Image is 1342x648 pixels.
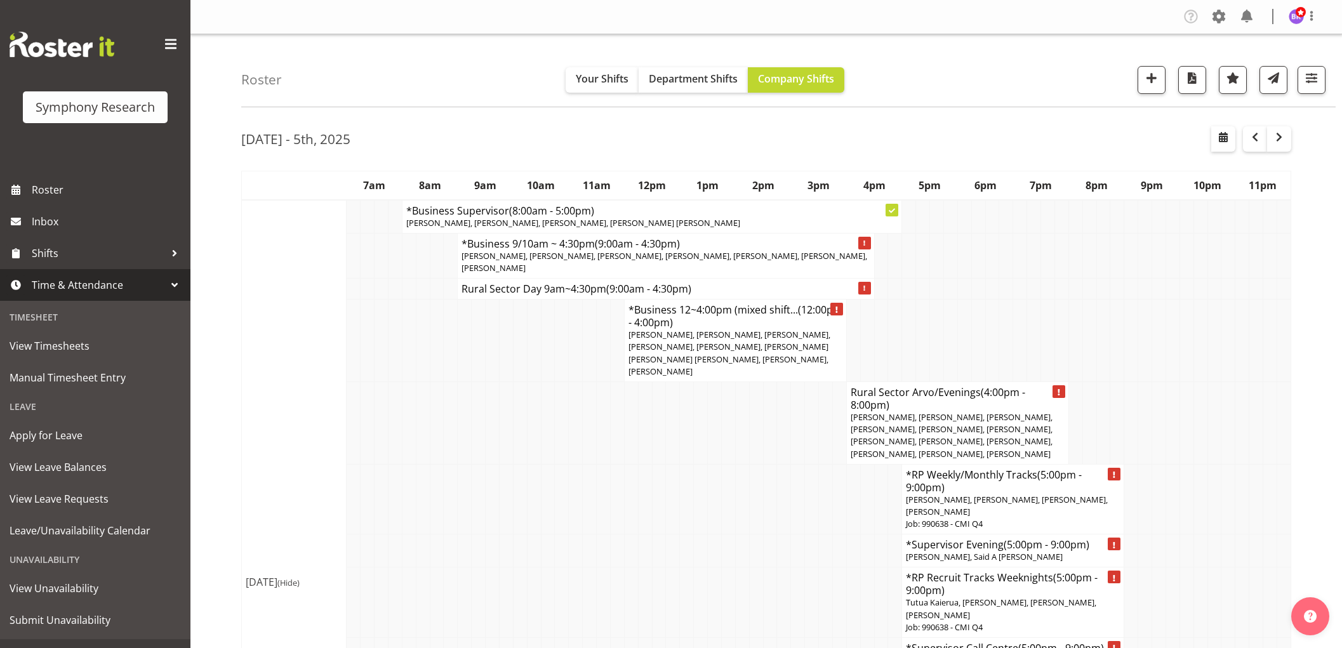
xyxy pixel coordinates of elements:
button: Company Shifts [748,67,844,93]
span: View Leave Requests [10,489,181,508]
span: (4:00pm - 8:00pm) [851,385,1025,412]
span: View Unavailability [10,579,181,598]
th: 7am [347,171,402,200]
button: Highlight an important date within the roster. [1219,66,1247,94]
a: View Unavailability [3,572,187,604]
span: Company Shifts [758,72,834,86]
span: [PERSON_NAME], [PERSON_NAME], [PERSON_NAME], [PERSON_NAME] [PERSON_NAME] [406,217,740,228]
span: Department Shifts [649,72,738,86]
th: 9pm [1124,171,1180,200]
th: 10am [513,171,569,200]
span: Tutua Kaierua, [PERSON_NAME], [PERSON_NAME], [PERSON_NAME] [906,597,1096,620]
span: [PERSON_NAME], [PERSON_NAME], [PERSON_NAME], [PERSON_NAME], [PERSON_NAME], [PERSON_NAME], [PERSON... [851,411,1053,460]
span: (5:00pm - 9:00pm) [1004,538,1089,552]
h4: Roster [241,72,282,87]
span: Apply for Leave [10,426,181,445]
span: (12:00pm - 4:00pm) [628,303,842,329]
span: [PERSON_NAME], [PERSON_NAME], [PERSON_NAME], [PERSON_NAME] [906,494,1108,517]
span: Submit Unavailability [10,611,181,630]
a: View Leave Balances [3,451,187,483]
th: 12pm [624,171,680,200]
th: 11am [569,171,625,200]
button: Download a PDF of the roster according to the set date range. [1178,66,1206,94]
th: 2pm [735,171,791,200]
button: Filter Shifts [1298,66,1325,94]
th: 5pm [902,171,958,200]
th: 8pm [1068,171,1124,200]
div: Symphony Research [36,98,155,117]
span: Your Shifts [576,72,628,86]
h4: Rural Sector Day 9am~4:30pm [462,282,870,295]
span: (5:00pm - 9:00pm) [906,468,1082,494]
button: Department Shifts [639,67,748,93]
span: Time & Attendance [32,275,165,294]
a: Apply for Leave [3,420,187,451]
h4: *RP Weekly/Monthly Tracks [906,468,1120,494]
span: [PERSON_NAME], Said A [PERSON_NAME] [906,551,1063,562]
span: Leave/Unavailability Calendar [10,521,181,540]
div: Timesheet [3,304,187,330]
th: 11pm [1235,171,1291,200]
h4: *RP Recruit Tracks Weeknights [906,571,1120,597]
th: 8am [402,171,458,200]
span: View Leave Balances [10,458,181,477]
span: [PERSON_NAME], [PERSON_NAME], [PERSON_NAME], [PERSON_NAME], [PERSON_NAME], [PERSON_NAME], [PERSON... [462,250,867,274]
span: [PERSON_NAME], [PERSON_NAME], [PERSON_NAME], [PERSON_NAME], [PERSON_NAME], [PERSON_NAME] [PERSON_... [628,329,830,377]
span: (9:00am - 4:30pm) [595,237,680,251]
span: Roster [32,180,184,199]
h4: *Business Supervisor [406,204,898,217]
div: Leave [3,393,187,420]
th: 10pm [1179,171,1235,200]
img: Rosterit website logo [10,32,114,57]
h2: [DATE] - 5th, 2025 [241,131,350,147]
span: (9:00am - 4:30pm) [606,282,691,296]
h4: *Business 12~4:00pm (mixed shift... [628,303,842,329]
span: (5:00pm - 9:00pm) [906,571,1098,597]
a: Submit Unavailability [3,604,187,636]
a: Manual Timesheet Entry [3,362,187,393]
img: help-xxl-2.png [1304,610,1317,623]
span: (8:00am - 5:00pm) [509,204,594,218]
button: Send a list of all shifts for the selected filtered period to all rostered employees. [1259,66,1287,94]
span: Manual Timesheet Entry [10,368,181,387]
button: Your Shifts [566,67,639,93]
span: View Timesheets [10,336,181,355]
button: Select a specific date within the roster. [1211,126,1235,152]
p: Job: 990638 - CMI Q4 [906,621,1120,633]
img: bhavik-kanna1260.jpg [1289,9,1304,24]
th: 3pm [791,171,847,200]
th: 7pm [1013,171,1069,200]
h4: Rural Sector Arvo/Evenings [851,386,1065,411]
p: Job: 990638 - CMI Q4 [906,518,1120,530]
a: View Leave Requests [3,483,187,515]
a: Leave/Unavailability Calendar [3,515,187,546]
span: (Hide) [277,577,300,588]
button: Add a new shift [1138,66,1166,94]
h4: *Supervisor Evening [906,538,1120,551]
th: 6pm [957,171,1013,200]
div: Unavailability [3,546,187,572]
th: 1pm [680,171,736,200]
h4: *Business 9/10am ~ 4:30pm [462,237,870,250]
span: Shifts [32,244,165,263]
a: View Timesheets [3,330,187,362]
th: 4pm [846,171,902,200]
span: Inbox [32,212,184,231]
th: 9am [458,171,514,200]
